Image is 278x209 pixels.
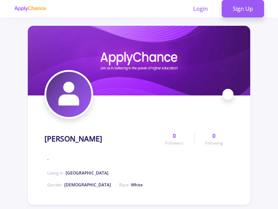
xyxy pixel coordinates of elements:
[46,72,91,117] img: علی رضاییavatar
[194,132,234,146] a: 0Following
[47,182,111,188] span: Gender :
[165,140,183,146] span: Followers
[47,154,49,162] span: .
[64,182,111,188] span: [DEMOGRAPHIC_DATA]
[205,140,223,146] span: Following
[28,26,250,95] img: علی رضاییcover image
[14,6,46,11] img: applychance logo text only
[47,170,108,176] span: Living in :
[66,170,108,176] span: [GEOGRAPHIC_DATA]
[44,134,102,143] h1: [PERSON_NAME]
[155,132,194,146] a: 0Followers
[173,132,176,140] span: 0
[212,132,215,140] span: 0
[119,182,143,188] span: Race :
[131,182,143,188] span: White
